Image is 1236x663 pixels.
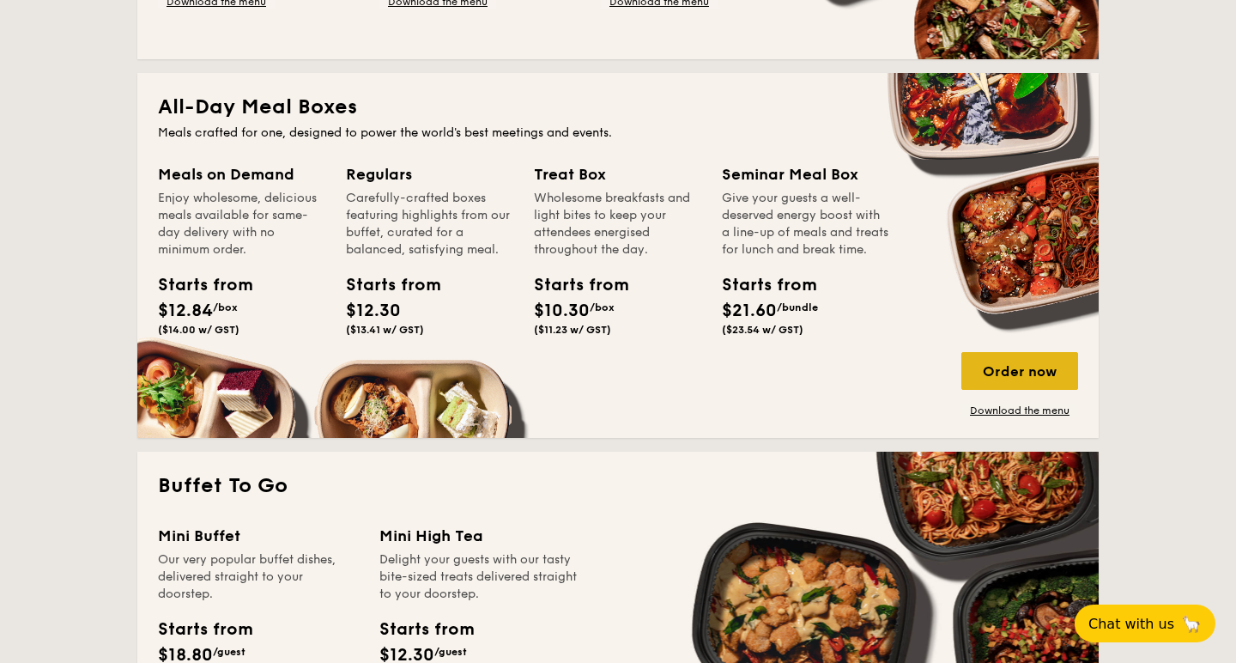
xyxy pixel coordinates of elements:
h2: All-Day Meal Boxes [158,94,1078,121]
span: /guest [434,646,467,658]
a: Download the menu [961,404,1078,417]
div: Meals on Demand [158,162,325,186]
div: Starts from [534,272,611,298]
div: Delight your guests with our tasty bite-sized treats delivered straight to your doorstep. [379,551,580,603]
div: Starts from [158,617,251,642]
div: Starts from [379,617,473,642]
div: Carefully-crafted boxes featuring highlights from our buffet, curated for a balanced, satisfying ... [346,190,513,259]
div: Meals crafted for one, designed to power the world's best meetings and events. [158,125,1078,142]
div: Mini Buffet [158,524,359,548]
span: $21.60 [722,301,777,321]
span: ($14.00 w/ GST) [158,324,239,336]
div: Starts from [158,272,235,298]
div: Give your guests a well-deserved energy boost with a line-up of meals and treats for lunch and br... [722,190,889,259]
div: Our very popular buffet dishes, delivered straight to your doorstep. [158,551,359,603]
span: ($13.41 w/ GST) [346,324,424,336]
span: ($11.23 w/ GST) [534,324,611,336]
span: ($23.54 w/ GST) [722,324,803,336]
span: $10.30 [534,301,590,321]
div: Starts from [346,272,423,298]
div: Mini High Tea [379,524,580,548]
span: Chat with us [1088,616,1174,632]
span: /box [213,301,238,313]
span: 🦙 [1181,614,1202,634]
div: Enjoy wholesome, delicious meals available for same-day delivery with no minimum order. [158,190,325,259]
div: Treat Box [534,162,701,186]
span: $12.84 [158,301,213,321]
span: /box [590,301,615,313]
span: $12.30 [346,301,401,321]
div: Wholesome breakfasts and light bites to keep your attendees energised throughout the day. [534,190,701,259]
div: Regulars [346,162,513,186]
button: Chat with us🦙 [1075,605,1215,642]
h2: Buffet To Go [158,472,1078,500]
div: Starts from [722,272,799,298]
div: Order now [961,352,1078,390]
span: /bundle [777,301,818,313]
div: Seminar Meal Box [722,162,889,186]
span: /guest [213,646,245,658]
